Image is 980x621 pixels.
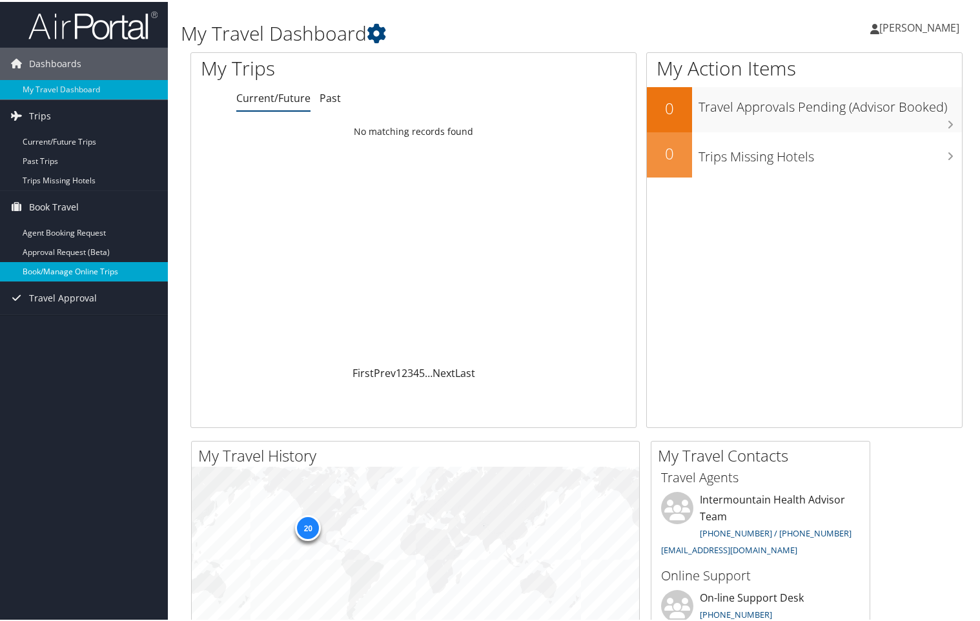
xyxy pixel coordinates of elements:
h3: Trips Missing Hotels [699,139,962,164]
li: Intermountain Health Advisor Team [655,490,866,559]
a: 2 [402,364,407,378]
h3: Travel Approvals Pending (Advisor Booked) [699,90,962,114]
span: Dashboards [29,46,81,78]
h1: My Action Items [647,53,962,80]
a: Next [433,364,455,378]
a: 0Trips Missing Hotels [647,130,962,176]
h3: Online Support [661,565,860,583]
h2: 0 [647,141,692,163]
span: Book Travel [29,189,79,221]
a: First [352,364,374,378]
a: Prev [374,364,396,378]
a: Last [455,364,475,378]
a: [PHONE_NUMBER] [700,607,772,618]
span: Trips [29,98,51,130]
a: 4 [413,364,419,378]
a: Current/Future [236,89,311,103]
img: airportal-logo.png [28,8,158,39]
h1: My Travel Dashboard [181,18,708,45]
h2: My Travel Contacts [658,443,870,465]
a: [PHONE_NUMBER] / [PHONE_NUMBER] [700,525,852,537]
div: 20 [295,513,321,538]
span: … [425,364,433,378]
a: 1 [396,364,402,378]
a: 3 [407,364,413,378]
h3: Travel Agents [661,467,860,485]
h1: My Trips [201,53,441,80]
a: [PERSON_NAME] [870,6,972,45]
h2: 0 [647,96,692,117]
span: Travel Approval [29,280,97,312]
h2: My Travel History [198,443,639,465]
a: 5 [419,364,425,378]
a: 0Travel Approvals Pending (Advisor Booked) [647,85,962,130]
td: No matching records found [191,118,636,141]
span: [PERSON_NAME] [879,19,959,33]
a: Past [320,89,341,103]
a: [EMAIL_ADDRESS][DOMAIN_NAME] [661,542,797,554]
